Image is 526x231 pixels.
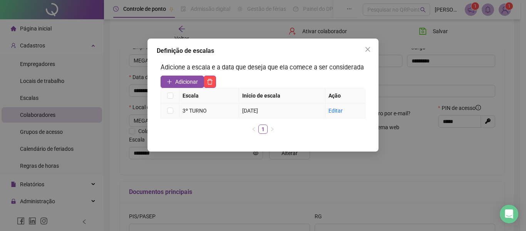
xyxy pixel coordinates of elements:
span: Adicionar [175,78,198,86]
button: left [249,125,258,134]
span: right [270,127,275,132]
span: [DATE] [242,108,258,114]
a: Editar [328,108,343,114]
th: Inicio de escala [239,88,325,103]
span: left [251,127,256,132]
div: Definição de escalas [157,46,369,56]
li: 1 [258,125,268,134]
div: 3º TURNO [183,106,236,115]
a: 1 [259,125,267,133]
h3: Adicione a escala e a data que deseja que ela comece a ser considerada [161,62,365,73]
button: right [268,125,277,134]
th: Escala [179,88,239,103]
th: Ação [325,88,365,103]
button: Close [362,43,374,56]
span: delete [207,79,213,85]
span: close [365,46,371,52]
div: Open Intercom Messenger [500,205,518,223]
li: Próxima página [268,125,277,134]
li: Página anterior [249,125,258,134]
span: plus [167,79,172,84]
button: Adicionar [161,76,204,88]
